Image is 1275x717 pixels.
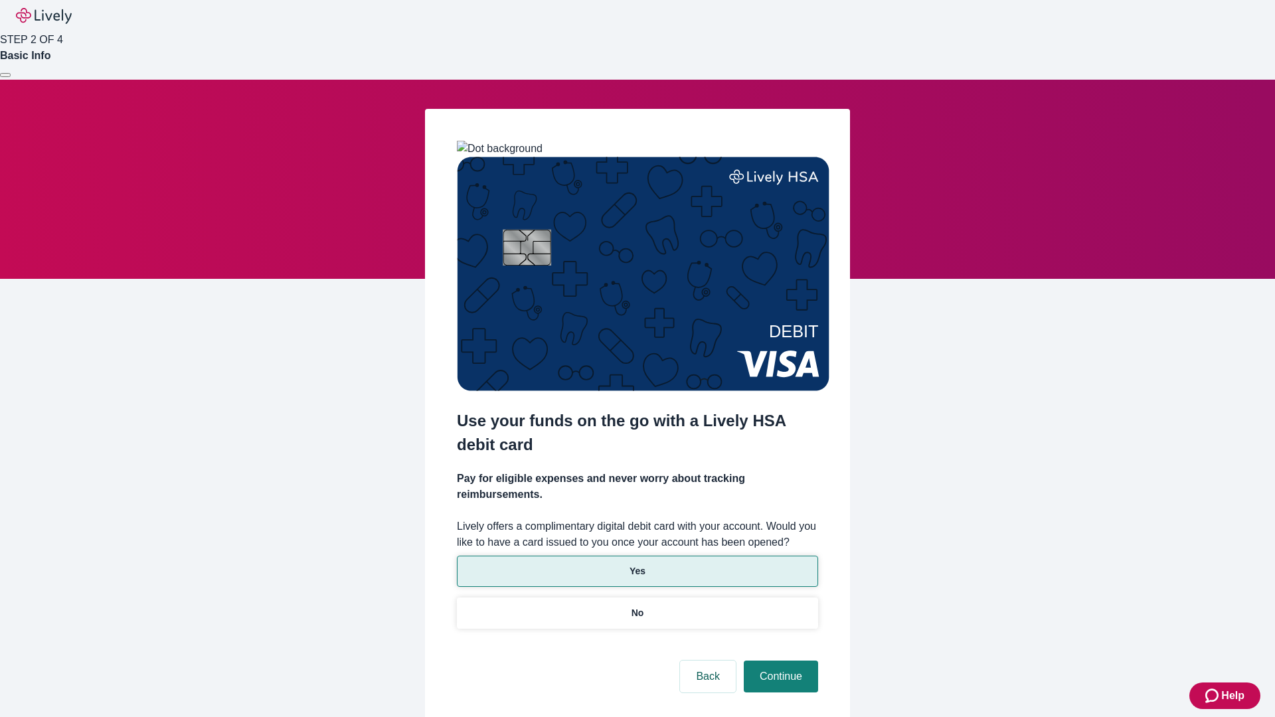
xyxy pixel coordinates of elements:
[1221,688,1244,704] span: Help
[457,471,818,503] h4: Pay for eligible expenses and never worry about tracking reimbursements.
[457,157,829,391] img: Debit card
[457,409,818,457] h2: Use your funds on the go with a Lively HSA debit card
[630,564,645,578] p: Yes
[632,606,644,620] p: No
[1189,682,1260,709] button: Zendesk support iconHelp
[457,556,818,587] button: Yes
[744,661,818,692] button: Continue
[680,661,736,692] button: Back
[1205,688,1221,704] svg: Zendesk support icon
[457,597,818,629] button: No
[457,518,818,550] label: Lively offers a complimentary digital debit card with your account. Would you like to have a card...
[457,141,543,157] img: Dot background
[16,8,72,24] img: Lively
